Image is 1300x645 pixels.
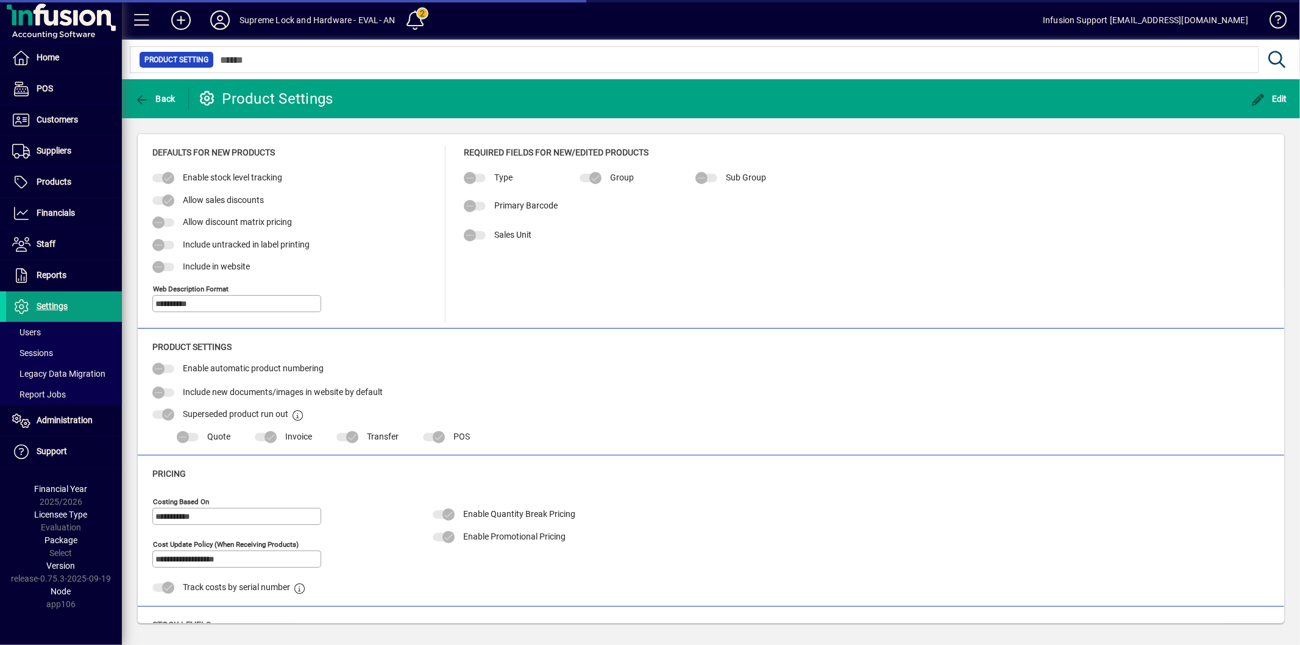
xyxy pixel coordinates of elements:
[183,173,282,182] span: Enable stock level tracking
[37,301,68,311] span: Settings
[37,208,75,218] span: Financials
[47,561,76,571] span: Version
[153,497,209,506] mat-label: Costing Based on
[37,115,78,124] span: Customers
[494,173,513,182] span: Type
[35,510,88,519] span: Licensee Type
[6,322,122,343] a: Users
[12,348,53,358] span: Sessions
[1248,88,1291,110] button: Edit
[51,586,71,596] span: Node
[6,405,122,436] a: Administration
[6,343,122,363] a: Sessions
[463,509,575,519] span: Enable Quantity Break Pricing
[152,148,275,157] span: Defaults for new products
[6,198,122,229] a: Financials
[198,89,333,109] div: Product Settings
[122,88,189,110] app-page-header-button: Back
[37,270,66,280] span: Reports
[494,201,558,210] span: Primary Barcode
[1260,2,1285,42] a: Knowledge Base
[35,484,88,494] span: Financial Year
[183,409,288,419] span: Superseded product run out
[6,43,122,73] a: Home
[183,240,310,249] span: Include untracked in label printing
[183,387,383,397] span: Include new documents/images in website by default
[6,437,122,467] a: Support
[207,432,230,441] span: Quote
[183,363,324,373] span: Enable automatic product numbering
[367,432,399,441] span: Transfer
[6,384,122,405] a: Report Jobs
[183,195,264,205] span: Allow sales discounts
[37,446,67,456] span: Support
[183,262,250,271] span: Include in website
[463,532,566,541] span: Enable Promotional Pricing
[152,342,232,352] span: Product Settings
[6,105,122,135] a: Customers
[12,369,105,379] span: Legacy Data Migration
[183,217,292,227] span: Allow discount matrix pricing
[12,390,66,399] span: Report Jobs
[494,230,531,240] span: Sales Unit
[6,229,122,260] a: Staff
[1251,94,1288,104] span: Edit
[153,540,299,549] mat-label: Cost Update Policy (when receiving products)
[152,469,186,479] span: Pricing
[152,620,211,630] span: Stock Levels
[453,432,470,441] span: POS
[37,239,55,249] span: Staff
[240,10,395,30] div: Supreme Lock and Hardware - EVAL- AN
[135,94,176,104] span: Back
[132,88,179,110] button: Back
[153,284,229,293] mat-label: Web Description Format
[37,146,71,155] span: Suppliers
[12,327,41,337] span: Users
[37,177,71,187] span: Products
[726,173,766,182] span: Sub Group
[162,9,201,31] button: Add
[6,363,122,384] a: Legacy Data Migration
[6,260,122,291] a: Reports
[6,167,122,198] a: Products
[37,415,93,425] span: Administration
[37,52,59,62] span: Home
[37,84,53,93] span: POS
[201,9,240,31] button: Profile
[6,74,122,104] a: POS
[6,136,122,166] a: Suppliers
[183,582,290,592] span: Track costs by serial number
[1043,10,1248,30] div: Infusion Support [EMAIL_ADDRESS][DOMAIN_NAME]
[285,432,312,441] span: Invoice
[144,54,208,66] span: Product Setting
[610,173,634,182] span: Group
[464,148,648,157] span: Required Fields for New/Edited Products
[44,535,77,545] span: Package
